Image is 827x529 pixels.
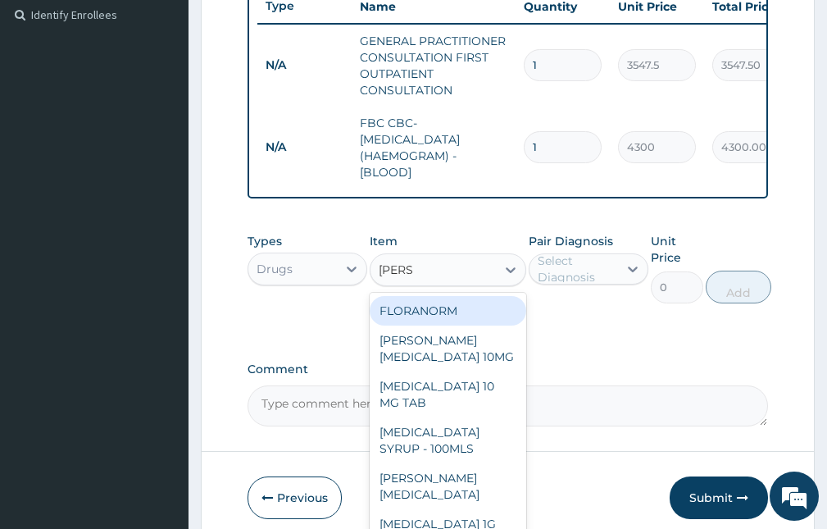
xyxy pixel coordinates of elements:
[529,233,613,249] label: Pair Diagnosis
[257,261,293,277] div: Drugs
[8,353,312,411] textarea: Type your message and hit 'Enter'
[85,92,275,113] div: Chat with us now
[248,477,342,519] button: Previous
[248,235,282,249] label: Types
[370,326,525,372] div: [PERSON_NAME][MEDICAL_DATA] 10MG
[651,233,702,266] label: Unit Price
[269,8,308,48] div: Minimize live chat window
[370,463,525,509] div: [PERSON_NAME][MEDICAL_DATA]
[257,132,352,162] td: N/A
[370,417,525,463] div: [MEDICAL_DATA] SYRUP - 100MLS
[706,271,771,303] button: Add
[30,82,66,123] img: d_794563401_company_1708531726252_794563401
[352,107,516,189] td: FBC CBC-[MEDICAL_DATA] (HAEMOGRAM) - [BLOOD]
[352,25,516,107] td: GENERAL PRACTITIONER CONSULTATION FIRST OUTPATIENT CONSULTATION
[670,477,768,519] button: Submit
[370,233,398,249] label: Item
[370,296,525,326] div: FLORANORM
[538,253,616,285] div: Select Diagnosis
[248,363,768,376] label: Comment
[257,50,352,80] td: N/A
[370,372,525,417] div: [MEDICAL_DATA] 10 MG TAB
[95,159,226,325] span: We're online!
